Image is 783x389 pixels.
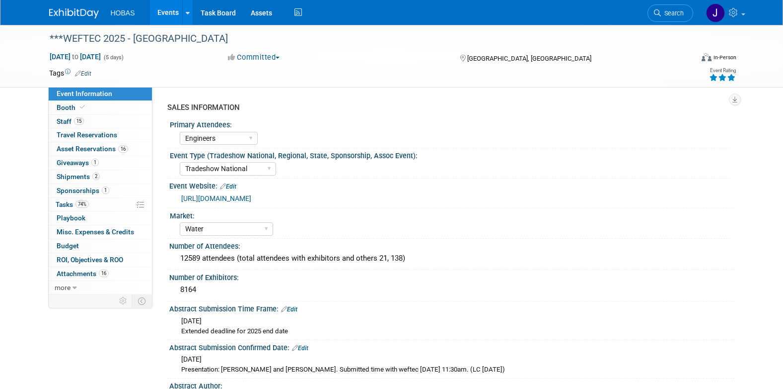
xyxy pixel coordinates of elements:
[80,104,85,110] i: Booth reservation complete
[49,142,152,156] a: Asset Reservations16
[169,239,734,251] div: Number of Attendees:
[702,53,712,61] img: Format-Inperson.png
[115,294,132,307] td: Personalize Event Tab Strip
[49,198,152,211] a: Tasks74%
[49,115,152,128] a: Staff15
[170,148,730,161] div: Event Type (Tradeshow National, Regional, State, Sponsorship, Assoc Event):
[281,306,297,313] a: Edit
[49,253,152,267] a: ROI, Objectives & ROO
[57,270,109,278] span: Attachments
[57,256,123,264] span: ROI, Objectives & ROO
[220,183,236,190] a: Edit
[170,117,730,130] div: Primary Attendees:
[181,327,727,336] div: Extended deadline for 2025 end date
[49,211,152,225] a: Playbook
[57,187,109,194] span: Sponsorships
[118,145,128,153] span: 16
[170,208,730,221] div: Market:
[49,281,152,294] a: more
[75,70,91,77] a: Edit
[57,103,87,111] span: Booth
[57,131,117,139] span: Travel Reservations
[46,30,678,48] div: ***WEFTEC 2025 - [GEOGRAPHIC_DATA]
[49,170,152,184] a: Shipments2
[49,225,152,239] a: Misc. Expenses & Credits
[92,173,100,180] span: 2
[706,3,725,22] img: JD Demore
[57,159,99,167] span: Giveaways
[635,52,737,67] div: Event Format
[49,184,152,197] a: Sponsorships1
[99,270,109,277] span: 16
[177,282,727,297] div: 8164
[49,68,91,78] td: Tags
[71,53,80,61] span: to
[169,179,734,192] div: Event Website:
[55,284,71,292] span: more
[49,87,152,100] a: Event Information
[647,4,693,22] a: Search
[169,340,734,353] div: Abstract Submission Confirmed Date:
[713,54,736,61] div: In-Person
[181,194,251,202] a: [URL][DOMAIN_NAME]
[181,365,727,375] div: Presentation: [PERSON_NAME] and [PERSON_NAME]. Submitted time with weftec [DATE] 11:30am. (LC [DA...
[57,242,79,250] span: Budget
[91,159,99,166] span: 1
[169,301,734,314] div: Abstract Submission Time Frame:
[181,355,202,363] span: [DATE]
[57,145,128,153] span: Asset Reservations
[167,102,727,113] div: SALES INFORMATION
[57,117,84,125] span: Staff
[177,251,727,266] div: 12589 attendees (total attendees with exhibitors and others 21, 138)
[661,9,684,17] span: Search
[103,54,124,61] span: (5 days)
[49,156,152,170] a: Giveaways1
[57,214,85,222] span: Playbook
[56,200,89,208] span: Tasks
[49,267,152,281] a: Attachments16
[49,52,101,61] span: [DATE] [DATE]
[57,90,112,97] span: Event Information
[57,173,100,181] span: Shipments
[102,187,109,194] span: 1
[111,9,135,17] span: HOBAS
[49,8,99,18] img: ExhibitDay
[49,128,152,142] a: Travel Reservations
[169,270,734,283] div: Number of Exhibitors:
[57,228,134,236] span: Misc. Expenses & Credits
[49,101,152,114] a: Booth
[75,200,89,208] span: 74%
[132,294,152,307] td: Toggle Event Tabs
[74,117,84,125] span: 15
[49,239,152,253] a: Budget
[224,52,284,63] button: Committed
[709,68,736,73] div: Event Rating
[292,345,308,352] a: Edit
[181,317,202,325] span: [DATE]
[467,55,591,62] span: [GEOGRAPHIC_DATA], [GEOGRAPHIC_DATA]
